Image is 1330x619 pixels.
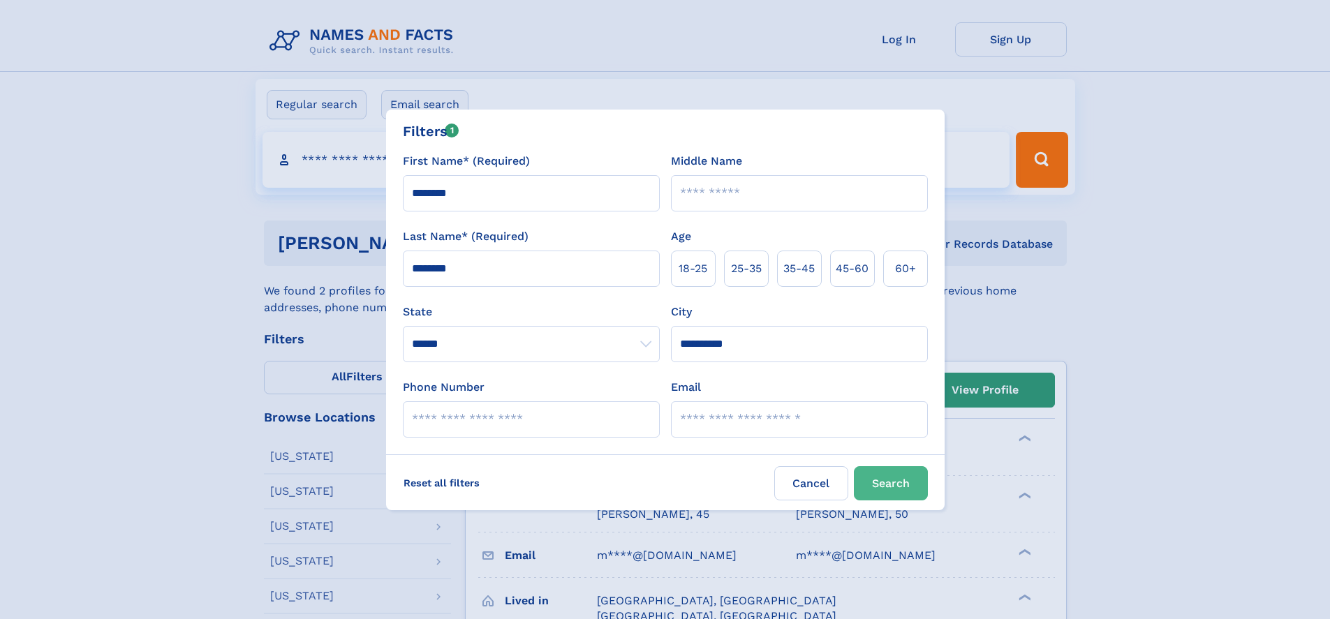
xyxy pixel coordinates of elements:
label: Phone Number [403,379,485,396]
span: 60+ [895,260,916,277]
label: Age [671,228,691,245]
label: Middle Name [671,153,742,170]
span: 45‑60 [836,260,869,277]
button: Search [854,466,928,500]
span: 35‑45 [783,260,815,277]
label: State [403,304,660,320]
label: Email [671,379,701,396]
label: First Name* (Required) [403,153,530,170]
label: City [671,304,692,320]
label: Cancel [774,466,848,500]
span: 18‑25 [679,260,707,277]
span: 25‑35 [731,260,762,277]
label: Last Name* (Required) [403,228,529,245]
label: Reset all filters [394,466,489,500]
div: Filters [403,121,459,142]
